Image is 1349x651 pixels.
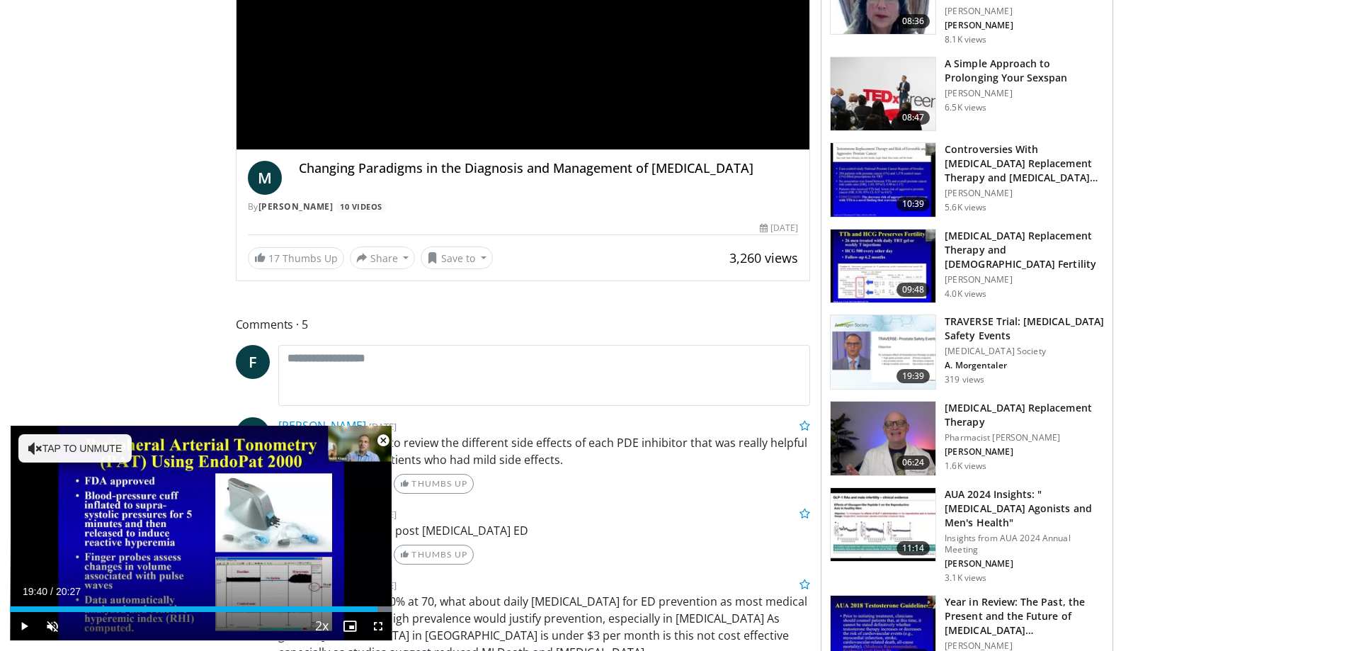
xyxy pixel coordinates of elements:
[831,488,935,562] img: 4d022421-20df-4b46-86b4-3f7edf7cbfde.150x105_q85_crop-smart_upscale.jpg
[278,434,811,468] p: Really helpful. I want to review the different side effects of each PDE inhibitor that was really...
[248,200,799,213] div: By
[945,432,1104,443] p: Pharmacist [PERSON_NAME]
[350,247,416,269] button: Share
[945,572,986,584] p: 3.1K views
[897,14,930,28] span: 08:36
[394,545,474,565] a: Thumbs Up
[945,20,1104,31] p: [PERSON_NAME]
[299,161,799,176] h4: Changing Paradigms in the Diagnosis and Management of [MEDICAL_DATA]
[248,161,282,195] a: M
[831,143,935,217] img: 418933e4-fe1c-4c2e-be56-3ce3ec8efa3b.150x105_q85_crop-smart_upscale.jpg
[248,247,344,269] a: 17 Thumbs Up
[268,251,280,265] span: 17
[830,142,1104,217] a: 10:39 Controversies With [MEDICAL_DATA] Replacement Therapy and [MEDICAL_DATA] Can… [PERSON_NAME]...
[236,417,270,451] a: R
[945,346,1104,357] p: [MEDICAL_DATA] Society
[897,369,930,383] span: 19:39
[831,402,935,475] img: e23de6d5-b3cf-4de1-8780-c4eec047bbc0.150x105_q85_crop-smart_upscale.jpg
[945,88,1104,99] p: [PERSON_NAME]
[236,345,270,379] a: F
[729,249,798,266] span: 3,260 views
[236,315,811,334] span: Comments 5
[831,230,935,303] img: 58e29ddd-d015-4cd9-bf96-f28e303b730c.150x105_q85_crop-smart_upscale.jpg
[945,374,984,385] p: 319 views
[56,586,81,597] span: 20:27
[945,460,986,472] p: 1.6K views
[945,202,986,213] p: 5.6K views
[369,508,397,521] small: [DATE]
[830,229,1104,304] a: 09:48 [MEDICAL_DATA] Replacement Therapy and [DEMOGRAPHIC_DATA] Fertility [PERSON_NAME] 4.0K views
[945,315,1104,343] h3: TRAVERSE Trial: [MEDICAL_DATA] Safety Events
[421,247,493,269] button: Save to
[897,197,930,211] span: 10:39
[945,595,1104,638] h3: Year in Review: The Past, the Present and the Future of [MEDICAL_DATA]…
[945,188,1104,199] p: [PERSON_NAME]
[50,586,53,597] span: /
[23,586,47,597] span: 19:40
[945,558,1104,570] p: [PERSON_NAME]
[830,57,1104,132] a: 08:47 A Simple Approach to Prolonging Your Sexspan [PERSON_NAME] 6.5K views
[945,401,1104,429] h3: [MEDICAL_DATA] Replacement Therapy
[364,612,392,640] button: Fullscreen
[394,474,474,494] a: Thumbs Up
[945,288,986,300] p: 4.0K views
[945,102,986,113] p: 6.5K views
[945,487,1104,530] h3: AUA 2024 Insights: " [MEDICAL_DATA] Agonists and Men's Health"
[18,434,132,463] button: Tap to unmute
[336,612,364,640] button: Enable picture-in-picture mode
[945,57,1104,85] h3: A Simple Approach to Prolonging Your Sexspan
[945,142,1104,185] h3: Controversies With [MEDICAL_DATA] Replacement Therapy and [MEDICAL_DATA] Can…
[945,34,986,45] p: 8.1K views
[278,418,366,434] a: [PERSON_NAME]
[336,201,387,213] a: 10 Videos
[830,315,1104,390] a: 19:39 TRAVERSE Trial: [MEDICAL_DATA] Safety Events [MEDICAL_DATA] Society A. Morgentaler 319 views
[369,579,397,591] small: [DATE]
[10,606,392,612] div: Progress Bar
[897,111,930,125] span: 08:47
[830,487,1104,584] a: 11:14 AUA 2024 Insights: " [MEDICAL_DATA] Agonists and Men's Health" Insights from AUA 2024 Annua...
[897,455,930,470] span: 06:24
[945,533,1104,555] p: Insights from AUA 2024 Annual Meeting
[38,612,67,640] button: Unmute
[307,612,336,640] button: Playback Rate
[831,57,935,131] img: c4bd4661-e278-4c34-863c-57c104f39734.150x105_q85_crop-smart_upscale.jpg
[897,541,930,555] span: 11:14
[369,426,397,455] button: Close
[10,612,38,640] button: Play
[897,283,930,297] span: 09:48
[945,360,1104,371] p: A. Morgentaler
[258,200,334,213] a: [PERSON_NAME]
[945,274,1104,285] p: [PERSON_NAME]
[945,229,1104,271] h3: [MEDICAL_DATA] Replacement Therapy and [DEMOGRAPHIC_DATA] Fertility
[945,446,1104,458] p: [PERSON_NAME]
[830,401,1104,476] a: 06:24 [MEDICAL_DATA] Replacement Therapy Pharmacist [PERSON_NAME] [PERSON_NAME] 1.6K views
[369,420,397,433] small: [DATE]
[760,222,798,234] div: [DATE]
[10,426,392,641] video-js: Video Player
[831,315,935,389] img: 9812f22f-d817-4923-ae6c-a42f6b8f1c21.png.150x105_q85_crop-smart_upscale.png
[945,6,1104,17] p: [PERSON_NAME]
[278,522,811,539] p: Do the SWT help with post [MEDICAL_DATA] ED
